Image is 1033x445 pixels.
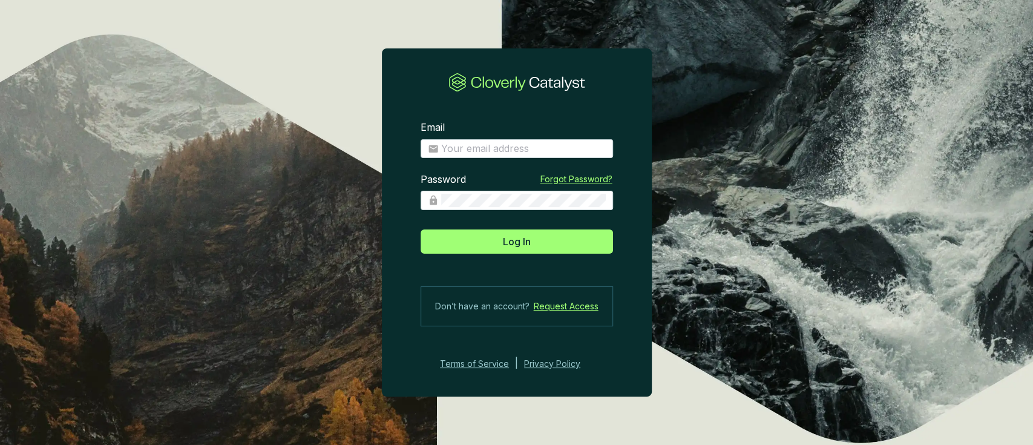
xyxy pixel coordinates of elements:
[421,229,613,254] button: Log In
[421,121,445,134] label: Email
[515,357,518,371] div: |
[534,299,598,314] a: Request Access
[435,299,530,314] span: Don’t have an account?
[421,173,466,186] label: Password
[441,194,606,207] input: Password
[503,234,531,249] span: Log In
[540,173,612,185] a: Forgot Password?
[441,142,606,156] input: Email
[524,357,597,371] a: Privacy Policy
[436,357,509,371] a: Terms of Service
